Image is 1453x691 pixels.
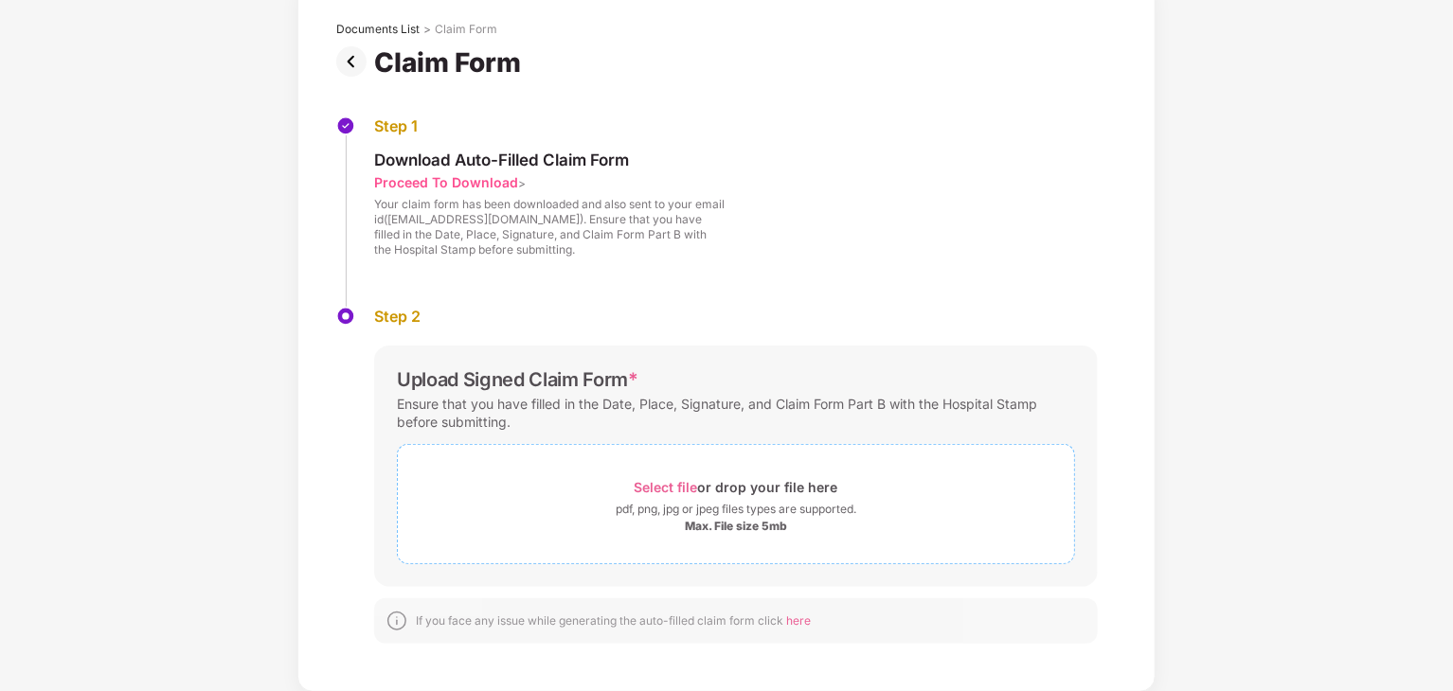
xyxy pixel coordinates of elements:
div: Step 1 [374,116,725,136]
div: If you face any issue while generating the auto-filled claim form click [416,613,811,629]
span: Select fileor drop your file herepdf, png, jpg or jpeg files types are supported.Max. File size 5mb [398,459,1074,549]
span: Select file [635,479,698,495]
span: here [786,613,811,628]
div: pdf, png, jpg or jpeg files types are supported. [616,500,856,519]
img: svg+xml;base64,PHN2ZyBpZD0iUHJldi0zMngzMiIgeG1sbnM9Imh0dHA6Ly93d3cudzMub3JnLzIwMDAvc3ZnIiB3aWR0aD... [336,46,374,77]
div: or drop your file here [635,474,838,500]
img: svg+xml;base64,PHN2ZyBpZD0iU3RlcC1Eb25lLTMyeDMyIiB4bWxucz0iaHR0cDovL3d3dy53My5vcmcvMjAwMC9zdmciIH... [336,116,355,135]
div: Download Auto-Filled Claim Form [374,150,725,170]
div: Ensure that you have filled in the Date, Place, Signature, and Claim Form Part B with the Hospita... [397,391,1075,434]
img: svg+xml;base64,PHN2ZyBpZD0iSW5mb18tXzMyeDMyIiBkYXRhLW5hbWU9IkluZm8gLSAzMngzMiIgeG1sbnM9Imh0dHA6Ly... [386,610,408,632]
div: Your claim form has been downloaded and also sent to your email id([EMAIL_ADDRESS][DOMAIN_NAME]).... [374,197,725,257]
div: Max. File size 5mb [685,519,787,534]
div: Claim Form [374,46,529,79]
div: Documents List [336,22,420,37]
div: Claim Form [435,22,497,37]
div: > [423,22,431,37]
div: Upload Signed Claim Form [397,368,638,391]
div: Step 2 [374,307,1098,327]
div: Proceed To Download [374,173,518,191]
img: svg+xml;base64,PHN2ZyBpZD0iU3RlcC1BY3RpdmUtMzJ4MzIiIHhtbG5zPSJodHRwOi8vd3d3LnczLm9yZy8yMDAwL3N2Zy... [336,307,355,326]
span: > [518,176,526,190]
